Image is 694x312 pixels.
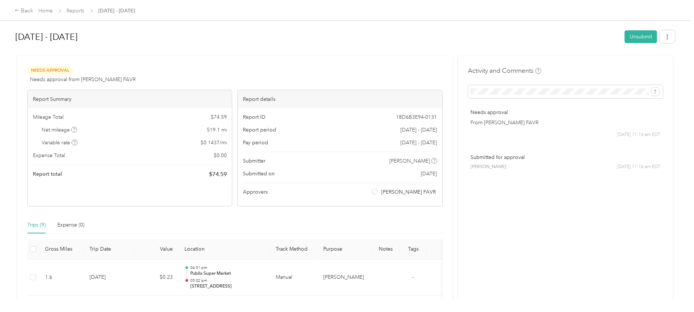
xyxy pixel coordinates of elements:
a: Home [39,8,53,14]
td: $0.23 [135,259,179,296]
div: Back [15,7,34,15]
span: $ 0.1437 / mi [201,139,227,147]
th: Tags [400,239,427,259]
span: Report ID [243,113,266,121]
p: Needs approval [471,109,660,116]
span: Approvers [243,188,268,196]
span: Variable rate [42,139,78,147]
span: Net mileage [42,126,77,134]
a: Reports [67,8,85,14]
h4: Activity and Comments [468,66,541,75]
td: [DATE] [84,259,135,296]
div: Expense (0) [57,221,84,229]
span: 18D6B3E94-0131 [396,113,437,121]
th: Purpose [317,239,372,259]
td: 1.6 [39,259,84,296]
div: Report Summary [28,90,232,108]
th: Location [179,239,270,259]
span: Report total [33,170,62,178]
p: From [PERSON_NAME] FAVR [471,119,660,126]
td: Acosta [317,259,372,296]
span: Report period [243,126,276,134]
button: Unsubmit [625,30,657,43]
p: Submitted for approval [471,153,660,161]
span: $ 0.00 [214,152,227,159]
span: 519.1 mi [207,126,227,134]
span: Mileage Total [33,113,64,121]
span: Needs approval from [PERSON_NAME] FAVR [30,76,136,83]
p: Publix Super Market [190,270,264,277]
span: [DATE] - [DATE] [401,126,437,134]
th: Notes [372,239,400,259]
th: Gross Miles [39,239,84,259]
span: [DATE] 11:16 am EDT [617,132,660,138]
th: Trip Date [84,239,135,259]
p: 04:51 pm [190,265,264,270]
div: Trips (9) [27,221,46,229]
span: [PERSON_NAME] [389,157,430,165]
span: Pay period [243,139,268,147]
span: [DATE] 11:16 am EDT [617,164,660,170]
span: [DATE] - [DATE] [401,139,437,147]
span: Expense Total [33,152,65,159]
span: Submitter [243,157,266,165]
span: - [413,274,414,280]
iframe: Everlance-gr Chat Button Frame [653,271,694,312]
p: 05:02 pm [190,278,264,283]
span: Submitted on [243,170,275,178]
span: [PERSON_NAME] FAVR [381,188,436,196]
span: [PERSON_NAME] [471,164,507,170]
th: Track Method [270,239,317,259]
th: Value [135,239,179,259]
span: $ 74.59 [211,113,227,121]
span: Needs Approval [27,66,73,75]
span: [DATE] - [DATE] [99,7,135,15]
span: [DATE] [421,170,437,178]
td: Manual [270,259,317,296]
span: $ 74.59 [209,170,227,179]
p: [STREET_ADDRESS] [190,283,264,290]
div: Report details [238,90,442,108]
h1: Sep 16 - 30, 2025 [15,28,619,46]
